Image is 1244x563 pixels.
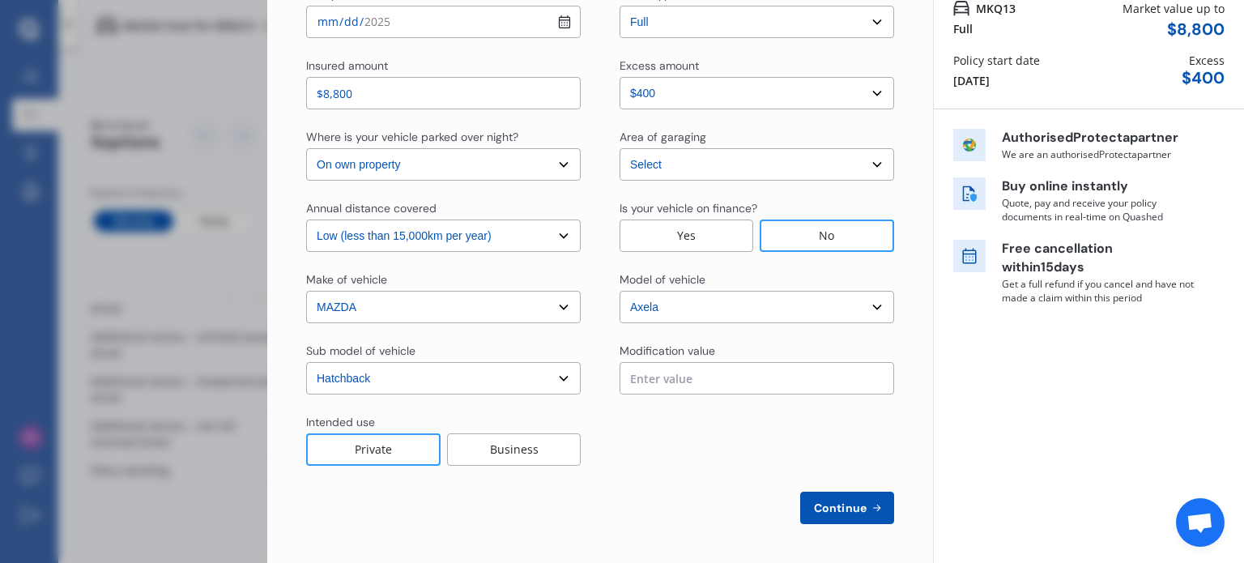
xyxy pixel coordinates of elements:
div: Policy start date [953,52,1040,69]
div: Business [447,433,581,466]
p: Get a full refund if you cancel and have not made a claim within this period [1002,277,1196,305]
div: $ 8,800 [1167,20,1225,39]
p: We are an authorised Protecta partner [1002,147,1196,161]
div: Sub model of vehicle [306,343,415,359]
div: Insured amount [306,58,388,74]
div: Private [306,433,441,466]
p: Buy online instantly [1002,177,1196,196]
div: Excess amount [620,58,699,74]
div: $ 400 [1182,69,1225,87]
div: No [760,220,894,252]
div: Intended use [306,414,375,430]
img: buy online icon [953,177,986,210]
div: Where is your vehicle parked over night? [306,129,518,145]
p: Authorised Protecta partner [1002,129,1196,147]
button: Continue [800,492,894,524]
div: Make of vehicle [306,271,387,288]
div: Model of vehicle [620,271,705,288]
div: Modification value [620,343,715,359]
img: insurer icon [953,129,986,161]
div: Is your vehicle on finance? [620,200,757,216]
div: Area of garaging [620,129,706,145]
input: dd / mm / yyyy [306,6,581,38]
div: Excess [1189,52,1225,69]
p: Quote, pay and receive your policy documents in real-time on Quashed [1002,196,1196,224]
div: Yes [620,220,753,252]
input: Enter insured amount [306,77,581,109]
input: Enter value [620,362,894,395]
img: free cancel icon [953,240,986,272]
p: Free cancellation within 15 days [1002,240,1196,277]
div: Annual distance covered [306,200,437,216]
a: Open chat [1176,498,1225,547]
span: Continue [811,501,870,514]
div: [DATE] [953,72,990,89]
div: Full [953,20,973,37]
